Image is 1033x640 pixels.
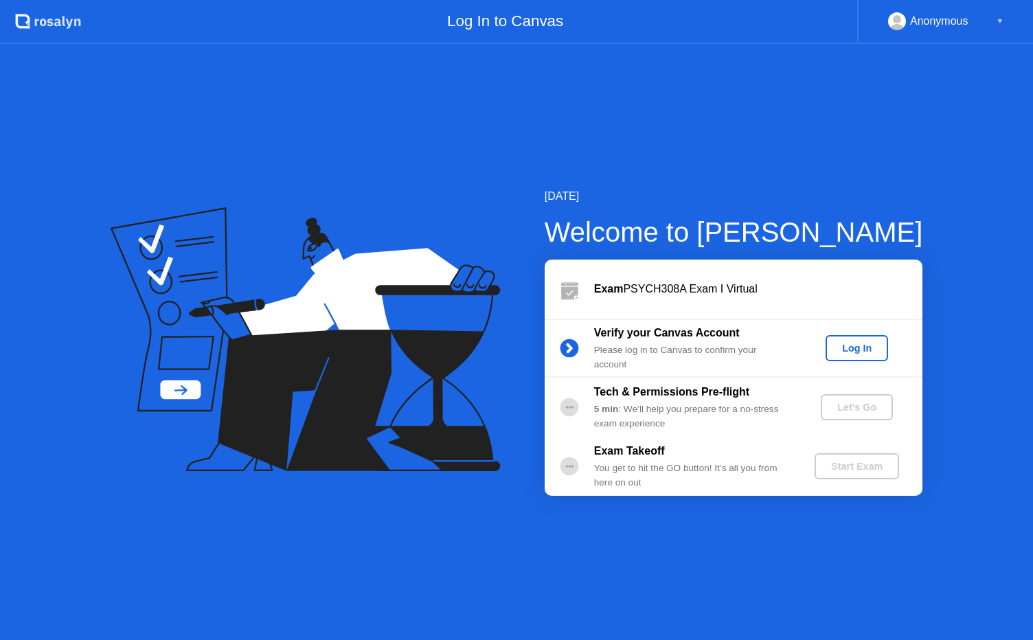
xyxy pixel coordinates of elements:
div: Start Exam [820,461,894,472]
div: Let's Go [826,402,887,413]
div: PSYCH308A Exam I Virtual [594,281,922,297]
div: Please log in to Canvas to confirm your account [594,343,792,372]
button: Start Exam [815,453,899,479]
div: Welcome to [PERSON_NAME] [545,212,923,253]
b: Exam Takeoff [594,445,665,457]
button: Let's Go [821,394,893,420]
b: 5 min [594,404,619,414]
div: You get to hit the GO button! It’s all you from here on out [594,461,792,490]
b: Exam [594,283,624,295]
div: : We’ll help you prepare for a no-stress exam experience [594,402,792,431]
div: [DATE] [545,188,923,205]
button: Log In [826,335,888,361]
div: ▼ [997,12,1003,30]
b: Tech & Permissions Pre-flight [594,386,749,398]
div: Anonymous [910,12,968,30]
div: Log In [831,343,883,354]
b: Verify your Canvas Account [594,327,740,339]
